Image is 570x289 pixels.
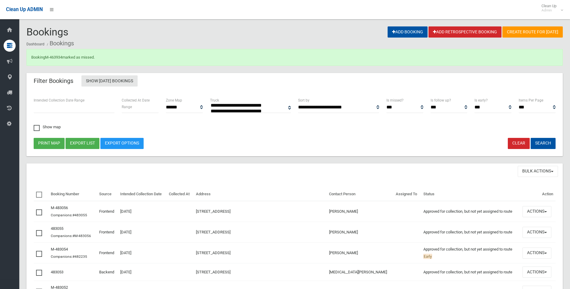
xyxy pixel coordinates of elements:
a: 483053 [51,270,63,274]
a: Create route for [DATE] [502,26,563,38]
td: [DATE] [118,263,167,281]
th: Assigned To [393,187,421,201]
small: Companions: [51,254,88,259]
a: #M-483056 [72,234,91,238]
th: Contact Person [327,187,394,201]
span: Bookings [26,26,69,38]
div: Booking marked as missed. [26,49,563,66]
a: Add Retrospective Booking [428,26,501,38]
a: [STREET_ADDRESS] [196,230,230,234]
td: [DATE] [118,201,167,222]
th: Source [97,187,118,201]
a: M-483056 [51,205,68,210]
button: Export list [66,138,99,149]
th: Action [520,187,556,201]
span: Early [423,254,432,259]
a: [STREET_ADDRESS] [196,270,230,274]
button: Actions [523,266,551,278]
th: Booking Number [48,187,97,201]
button: Actions [523,248,551,259]
a: [STREET_ADDRESS] [196,251,230,255]
th: Intended Collection Date [118,187,167,201]
td: [PERSON_NAME] [327,243,394,263]
td: Approved for collection, but not yet assigned to route [421,222,520,243]
td: [DATE] [118,243,167,263]
button: Actions [523,227,551,238]
th: Collected At [166,187,194,201]
td: [DATE] [118,222,167,243]
a: #483055 [72,213,87,217]
a: M-463934 [45,55,62,59]
button: Bulk Actions [518,166,558,177]
th: Status [421,187,520,201]
td: Frontend [97,222,118,243]
span: Clean Up [538,4,562,13]
li: Bookings [45,38,74,49]
td: Approved for collection, but not yet assigned to route [421,263,520,281]
td: Approved for collection, but not yet assigned to route [421,243,520,263]
a: Export Options [100,138,144,149]
td: Approved for collection, but not yet assigned to route [421,201,520,222]
button: Actions [523,206,551,217]
a: Show [DATE] Bookings [81,75,138,87]
small: Admin [541,8,556,13]
a: M-483054 [51,247,68,251]
span: Show map [34,125,61,129]
button: Search [531,138,556,149]
header: Filter Bookings [26,75,81,87]
small: Companions: [51,234,92,238]
span: Clean Up ADMIN [6,7,43,12]
a: #482235 [72,254,87,259]
td: [PERSON_NAME] [327,201,394,222]
a: [STREET_ADDRESS] [196,209,230,214]
td: [PERSON_NAME] [327,222,394,243]
td: Frontend [97,243,118,263]
a: Dashboard [26,42,44,46]
td: Frontend [97,201,118,222]
a: 483055 [51,226,63,231]
a: Add Booking [388,26,428,38]
a: Clear [508,138,530,149]
td: Backend [97,263,118,281]
th: Address [194,187,326,201]
label: Truck [210,97,219,104]
td: [MEDICAL_DATA][PERSON_NAME] [327,263,394,281]
button: Print map [34,138,65,149]
small: Companions: [51,213,88,217]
